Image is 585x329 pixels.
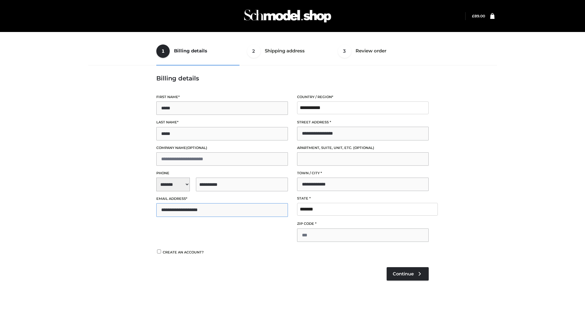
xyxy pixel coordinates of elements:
span: Create an account? [163,250,204,254]
label: Country / Region [297,94,429,100]
label: ZIP Code [297,221,429,227]
label: Company name [156,145,288,151]
bdi: 89.00 [472,14,485,18]
span: (optional) [353,146,374,150]
label: Email address [156,196,288,202]
label: First name [156,94,288,100]
label: Last name [156,119,288,125]
a: Continue [387,267,429,281]
label: Street address [297,119,429,125]
label: Phone [156,170,288,176]
h3: Billing details [156,75,429,82]
label: Town / City [297,170,429,176]
a: £89.00 [472,14,485,18]
span: Continue [393,271,414,277]
label: Apartment, suite, unit, etc. [297,145,429,151]
input: Create an account? [156,249,162,253]
label: State [297,196,429,201]
span: (optional) [186,146,207,150]
span: £ [472,14,474,18]
img: Schmodel Admin 964 [242,4,333,28]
